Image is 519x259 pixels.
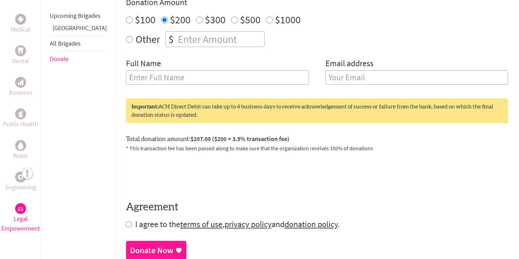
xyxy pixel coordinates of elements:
span: $207.00 ($200 + 3.5% transaction fee) [191,135,289,143]
a: All Brigades [50,39,81,47]
div: Engineering [15,172,26,183]
a: MedicalMedical [11,14,31,34]
a: Legal EmpowermentLegal Empowerment [1,203,40,233]
p: Water [13,151,28,161]
div: Business [15,77,26,88]
strong: Important: [131,104,158,109]
a: [GEOGRAPHIC_DATA] [53,24,107,32]
span: I agree to the , and . [135,219,340,229]
label: $1000 [275,13,301,26]
div: Water [15,140,26,151]
li: Donate [50,51,107,67]
div: Public Health [15,108,26,119]
img: Legal Empowerment [18,207,23,211]
a: donation policy [285,219,338,229]
label: $500 [240,13,261,26]
p: Engineering [5,183,36,192]
img: Dental [18,47,23,54]
label: $100 [135,13,155,26]
img: Medical [18,16,23,22]
img: Public Health [18,110,23,117]
a: privacy policy [224,219,272,229]
img: Engineering [18,174,23,180]
img: Water [18,141,23,149]
div: Donate Now [130,245,173,256]
input: Enter Full Name [126,70,309,85]
div: Dental [15,45,26,56]
a: EngineeringEngineering [5,172,36,192]
div: ACH Direct Debit can take up to 4 business days to receive acknowledgement of success or failure ... [126,98,508,123]
p: Public Health [3,119,38,129]
h4: Agreement [126,201,508,213]
a: terms of use [180,219,222,229]
a: Public HealthPublic Health [3,108,38,129]
label: Total donation amount: [126,134,289,144]
a: DentalDental [12,45,29,66]
iframe: reCAPTCHA [126,161,230,187]
li: All Brigades [50,36,107,51]
a: Donate [50,55,69,63]
input: Enter Amount [176,32,264,47]
a: WaterWater [13,140,28,161]
p: Dental [12,56,29,66]
p: Legal Empowerment [1,214,40,233]
div: Medical [15,14,26,25]
li: Upcoming Brigades [50,8,107,23]
div: $ [166,32,176,47]
img: Business [18,80,23,85]
a: Upcoming Brigades [50,12,101,20]
div: Legal Empowerment [15,203,26,214]
label: Full Name [126,58,161,70]
p: Medical [11,25,31,34]
label: $200 [170,13,191,26]
p: * This transaction fee has been passed along to make sure that the organization receives 100% of ... [126,144,508,152]
input: Your Email [325,70,508,85]
label: Other [136,31,160,47]
li: Greece [50,23,107,36]
label: $300 [205,13,226,26]
label: Email address [325,58,373,70]
a: BusinessBusiness [9,77,32,97]
p: Business [9,88,32,97]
